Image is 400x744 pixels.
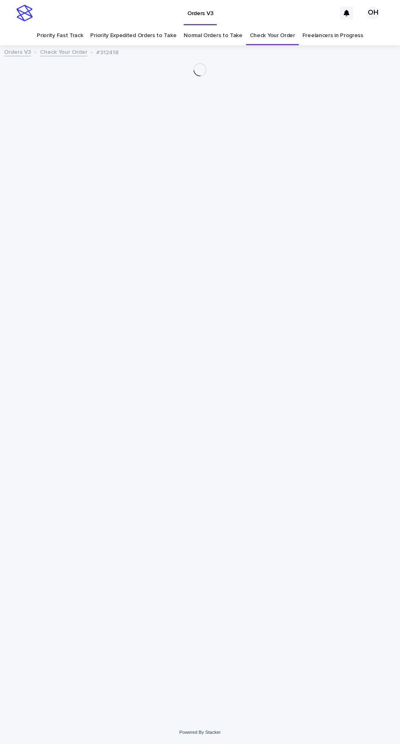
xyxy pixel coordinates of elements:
a: Priority Fast Track [37,26,83,45]
p: #312418 [96,47,119,56]
img: stacker-logo-s-only.png [16,5,33,21]
a: Normal Orders to Take [184,26,242,45]
a: Freelancers in Progress [302,26,363,45]
div: OH [367,7,380,20]
a: Check Your Order [40,47,87,56]
a: Powered By Stacker [179,730,220,735]
a: Orders V3 [4,47,31,56]
a: Check Your Order [250,26,295,45]
a: Priority Expedited Orders to Take [90,26,176,45]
